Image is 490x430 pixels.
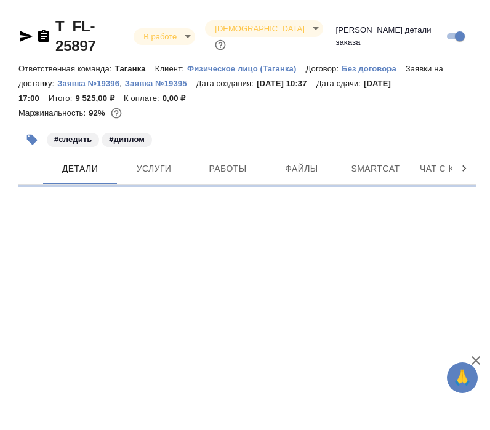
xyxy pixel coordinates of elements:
[75,94,124,103] p: 9 525,00 ₽
[163,94,195,103] p: 0,00 ₽
[100,133,153,144] span: диплом
[57,78,119,90] button: Заявка №19396
[196,79,257,88] p: Дата создания:
[342,63,406,73] a: Без договора
[205,20,323,37] div: В работе
[36,29,51,44] button: Скопировать ссылку
[272,161,331,177] span: Файлы
[54,133,92,146] p: #следить
[346,161,405,177] span: Smartcat
[115,64,155,73] p: Таганка
[125,79,196,88] p: Заявка №19395
[119,79,125,88] p: ,
[187,63,306,73] a: Физическое лицо (Таганка)
[342,64,406,73] p: Без договора
[18,126,46,153] button: Добавить тэг
[50,161,110,177] span: Детали
[316,79,364,88] p: Дата сдачи:
[124,161,183,177] span: Услуги
[109,133,145,146] p: #диплом
[125,78,196,90] button: Заявка №19395
[305,64,342,73] p: Договор:
[257,79,316,88] p: [DATE] 10:37
[452,365,473,391] span: 🙏
[57,79,119,88] p: Заявка №19396
[211,23,308,34] button: [DEMOGRAPHIC_DATA]
[198,161,257,177] span: Работы
[18,64,115,73] p: Ответственная команда:
[18,108,89,117] p: Маржинальность:
[18,29,33,44] button: Скопировать ссылку для ЯМессенджера
[140,31,180,42] button: В работе
[108,105,124,121] button: 640.68 RUB;
[124,94,163,103] p: К оплате:
[447,362,478,393] button: 🙏
[18,64,443,88] p: Заявки на доставку:
[335,24,443,49] span: [PERSON_NAME] детали заказа
[134,28,195,45] div: В работе
[212,37,228,53] button: Доп статусы указывают на важность/срочность заказа
[155,64,187,73] p: Клиент:
[187,64,306,73] p: Физическое лицо (Таганка)
[89,108,108,117] p: 92%
[55,18,96,54] a: T_FL-25897
[49,94,75,103] p: Итого:
[46,133,100,144] span: следить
